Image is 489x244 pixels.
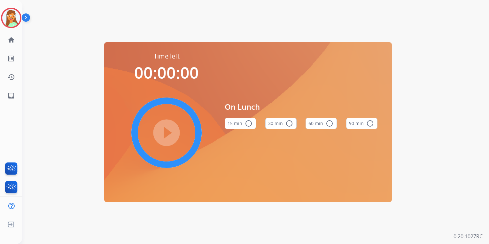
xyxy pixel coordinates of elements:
[326,120,333,127] mat-icon: radio_button_unchecked
[454,232,483,240] p: 0.20.1027RC
[134,62,199,83] span: 00:00:00
[285,120,293,127] mat-icon: radio_button_unchecked
[245,120,252,127] mat-icon: radio_button_unchecked
[7,73,15,81] mat-icon: history
[225,118,256,129] button: 15 min
[265,118,297,129] button: 30 min
[306,118,337,129] button: 60 min
[366,120,374,127] mat-icon: radio_button_unchecked
[7,55,15,62] mat-icon: list_alt
[2,9,20,27] img: avatar
[7,92,15,99] mat-icon: inbox
[154,52,180,61] span: Time left
[346,118,377,129] button: 90 min
[225,101,377,113] span: On Lunch
[7,36,15,44] mat-icon: home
